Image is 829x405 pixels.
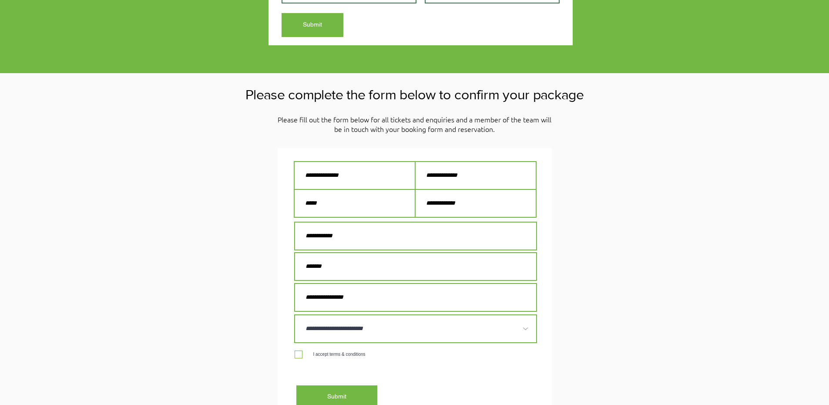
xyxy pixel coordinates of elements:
span: Please fill out the form below for all tickets and enquiries and a member of the team will be in ... [278,115,551,134]
button: Submit [282,13,343,37]
span: I accept terms & conditions [313,352,366,357]
span: Submit [327,392,346,401]
span: Submit [303,20,322,29]
span: Please complete the form below to confirm your package [245,87,584,102]
select: Ticket Type or Sponsorship [294,314,537,343]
